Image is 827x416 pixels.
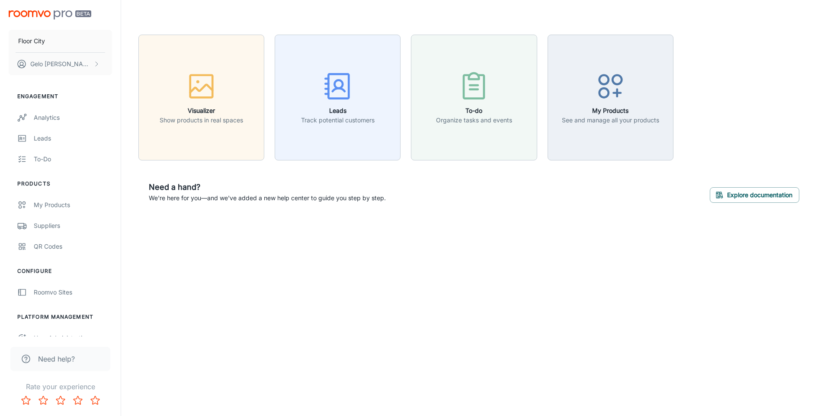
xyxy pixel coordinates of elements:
h6: To-do [436,106,512,115]
p: We're here for you—and we've added a new help center to guide you step by step. [149,193,386,203]
p: Gelo [PERSON_NAME] [30,59,91,69]
p: Track potential customers [301,115,375,125]
button: To-doOrganize tasks and events [411,35,537,160]
a: To-doOrganize tasks and events [411,93,537,101]
a: My ProductsSee and manage all your products [548,93,673,101]
button: LeadsTrack potential customers [275,35,401,160]
h6: Need a hand? [149,181,386,193]
button: VisualizerShow products in real spaces [138,35,264,160]
div: QR Codes [34,242,112,251]
button: Floor City [9,30,112,52]
button: My ProductsSee and manage all your products [548,35,673,160]
p: Floor City [18,36,45,46]
h6: My Products [562,106,659,115]
p: See and manage all your products [562,115,659,125]
a: LeadsTrack potential customers [275,93,401,101]
button: Explore documentation [710,187,799,203]
p: Organize tasks and events [436,115,512,125]
div: To-do [34,154,112,164]
img: Roomvo PRO Beta [9,10,91,19]
a: Explore documentation [710,190,799,199]
div: Analytics [34,113,112,122]
p: Show products in real spaces [160,115,243,125]
div: Suppliers [34,221,112,230]
h6: Visualizer [160,106,243,115]
h6: Leads [301,106,375,115]
div: Leads [34,134,112,143]
button: Gelo [PERSON_NAME] [9,53,112,75]
div: My Products [34,200,112,210]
